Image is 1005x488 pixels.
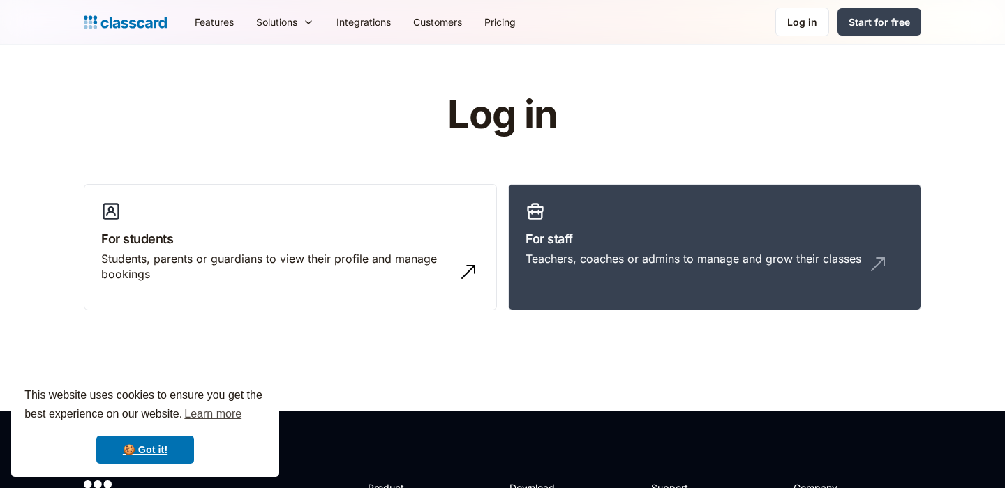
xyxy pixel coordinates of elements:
div: Students, parents or guardians to view their profile and manage bookings [101,251,452,282]
div: cookieconsent [11,374,279,477]
div: Start for free [849,15,910,29]
h3: For students [101,229,479,248]
a: Integrations [325,6,402,38]
h3: For staff [526,229,904,248]
a: Features [184,6,245,38]
a: Pricing [473,6,527,38]
a: home [84,13,167,32]
div: Solutions [256,15,297,29]
a: Log in [775,8,829,36]
a: For studentsStudents, parents or guardians to view their profile and manage bookings [84,184,497,311]
a: Start for free [837,8,921,36]
a: For staffTeachers, coaches or admins to manage and grow their classes [508,184,921,311]
a: Customers [402,6,473,38]
div: Log in [787,15,817,29]
h1: Log in [281,93,724,137]
span: This website uses cookies to ensure you get the best experience on our website. [24,387,266,425]
a: learn more about cookies [182,404,244,425]
a: dismiss cookie message [96,436,194,464]
div: Solutions [245,6,325,38]
div: Teachers, coaches or admins to manage and grow their classes [526,251,861,266]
